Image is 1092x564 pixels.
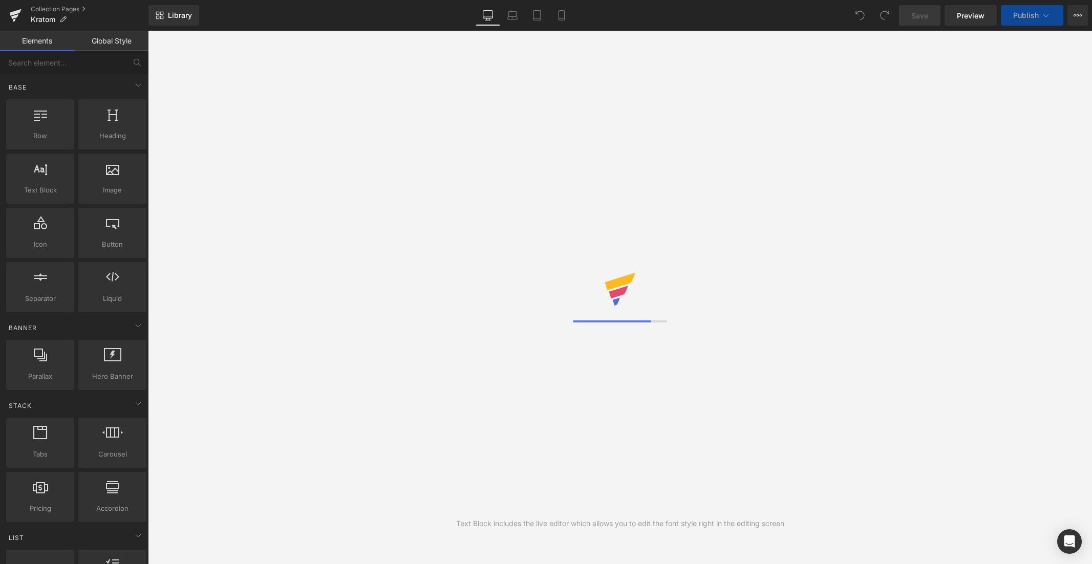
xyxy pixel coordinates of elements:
[81,503,143,514] span: Accordion
[874,5,895,26] button: Redo
[1013,11,1039,19] span: Publish
[957,10,984,21] span: Preview
[8,82,28,92] span: Base
[81,371,143,382] span: Hero Banner
[9,503,71,514] span: Pricing
[31,15,55,24] span: Kratom
[549,5,574,26] a: Mobile
[148,5,199,26] a: New Library
[9,131,71,141] span: Row
[1067,5,1088,26] button: More
[81,131,143,141] span: Heading
[9,293,71,304] span: Separator
[9,449,71,460] span: Tabs
[525,5,549,26] a: Tablet
[8,401,33,410] span: Stack
[850,5,870,26] button: Undo
[9,185,71,196] span: Text Block
[168,11,192,20] span: Library
[81,449,143,460] span: Carousel
[9,239,71,250] span: Icon
[8,323,38,333] span: Banner
[8,533,25,543] span: List
[1057,529,1082,554] div: Open Intercom Messenger
[74,31,148,51] a: Global Style
[9,371,71,382] span: Parallax
[31,5,148,13] a: Collection Pages
[81,185,143,196] span: Image
[81,239,143,250] span: Button
[456,518,784,529] div: Text Block includes the live editor which allows you to edit the font style right in the editing ...
[500,5,525,26] a: Laptop
[1001,5,1063,26] button: Publish
[81,293,143,304] span: Liquid
[911,10,928,21] span: Save
[476,5,500,26] a: Desktop
[945,5,997,26] a: Preview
